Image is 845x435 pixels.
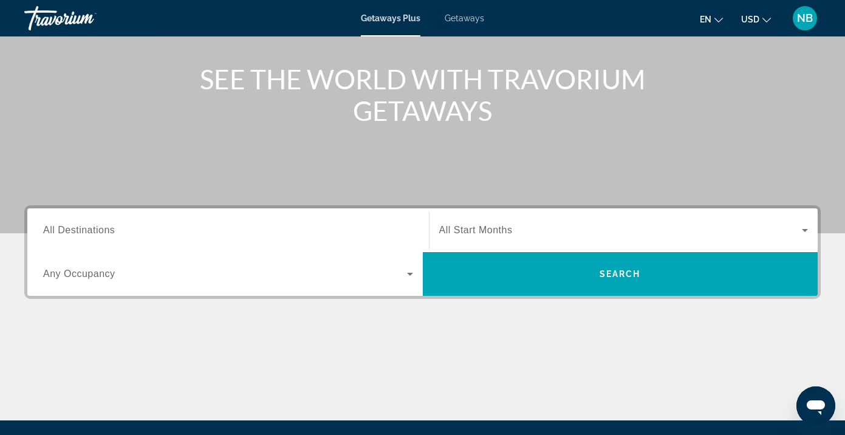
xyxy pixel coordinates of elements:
span: Search [600,269,641,279]
button: User Menu [789,5,821,31]
div: Search widget [27,208,818,296]
span: Any Occupancy [43,269,115,279]
button: Change currency [741,10,771,28]
span: USD [741,15,759,24]
a: Getaways Plus [361,13,420,23]
iframe: Button to launch messaging window [796,386,835,425]
span: en [700,15,711,24]
span: All Destinations [43,225,115,235]
span: NB [797,12,813,24]
a: Travorium [24,2,146,34]
button: Change language [700,10,723,28]
span: All Start Months [439,225,513,235]
a: Getaways [445,13,484,23]
button: Search [423,252,818,296]
h1: SEE THE WORLD WITH TRAVORIUM GETAWAYS [195,63,651,126]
